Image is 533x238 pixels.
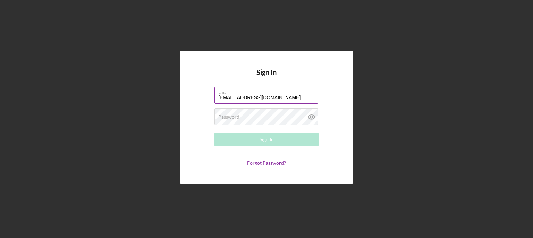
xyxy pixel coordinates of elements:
label: Email [218,87,318,95]
a: Forgot Password? [247,160,286,166]
label: Password [218,114,239,120]
h4: Sign In [256,68,277,87]
button: Sign In [214,133,319,146]
div: Sign In [260,133,274,146]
